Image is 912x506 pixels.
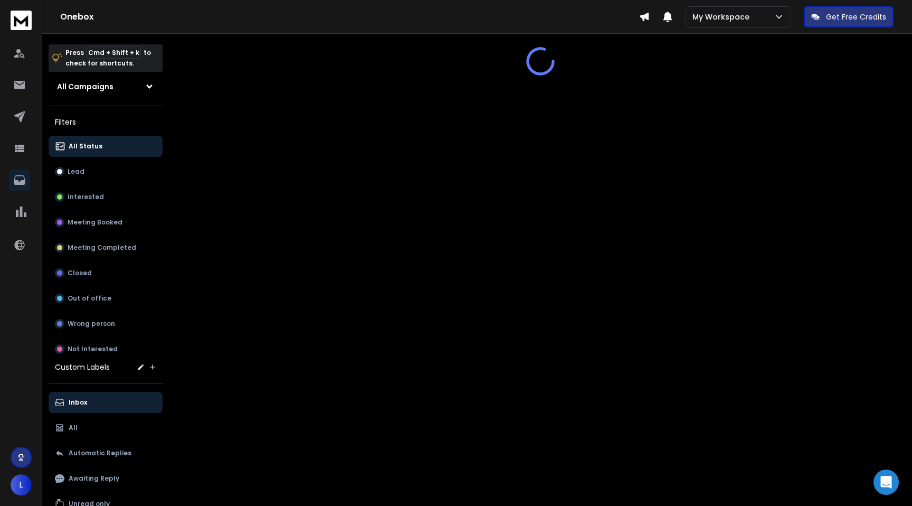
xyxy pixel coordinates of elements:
[826,12,886,22] p: Get Free Credits
[68,345,118,353] p: Not Interested
[49,115,163,129] h3: Filters
[49,417,163,438] button: All
[69,474,119,483] p: Awaiting Reply
[49,288,163,309] button: Out of office
[804,6,894,27] button: Get Free Credits
[49,136,163,157] button: All Status
[49,313,163,334] button: Wrong person
[49,186,163,208] button: Interested
[49,237,163,258] button: Meeting Completed
[68,218,122,227] p: Meeting Booked
[68,193,104,201] p: Interested
[60,11,639,23] h1: Onebox
[57,81,113,92] h1: All Campaigns
[68,167,84,176] p: Lead
[55,362,110,372] h3: Custom Labels
[68,294,111,303] p: Out of office
[68,320,115,328] p: Wrong person
[49,263,163,284] button: Closed
[49,212,163,233] button: Meeting Booked
[873,470,899,495] div: Open Intercom Messenger
[69,142,102,151] p: All Status
[11,474,32,495] button: L
[65,48,151,69] p: Press to check for shortcuts.
[49,443,163,464] button: Automatic Replies
[68,243,136,252] p: Meeting Completed
[68,269,92,277] p: Closed
[692,12,754,22] p: My Workspace
[49,468,163,489] button: Awaiting Reply
[69,424,78,432] p: All
[11,11,32,30] img: logo
[49,339,163,360] button: Not Interested
[87,46,141,59] span: Cmd + Shift + k
[69,398,87,407] p: Inbox
[49,161,163,182] button: Lead
[69,449,131,457] p: Automatic Replies
[49,76,163,97] button: All Campaigns
[49,392,163,413] button: Inbox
